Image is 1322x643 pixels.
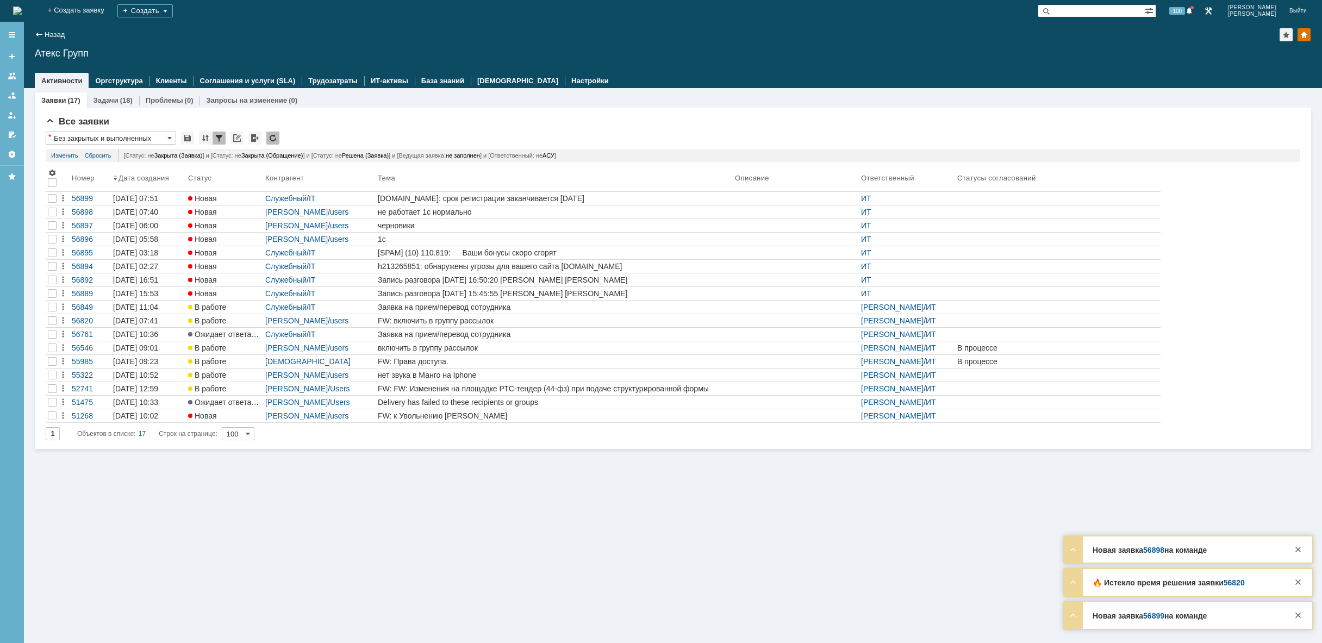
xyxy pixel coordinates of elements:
div: Контрагент [265,174,306,182]
div: Действия [59,303,67,311]
th: Статус [186,166,263,192]
a: FW: к Увольнению [PERSON_NAME] [376,409,733,422]
span: Новая [188,221,217,230]
a: h213265851: обнаружены угрозы для вашего сайта [DOMAIN_NAME] [376,260,733,273]
div: / [265,235,373,244]
span: Ожидает ответа контрагента [188,330,296,339]
span: Новая [188,248,217,257]
th: Контрагент [263,166,376,192]
a: ИТ [861,221,871,230]
a: ИТ [861,194,871,203]
div: [DOMAIN_NAME]: срок регистрации заканчивается [DATE] [378,194,731,203]
div: [DATE] 10:52 [113,371,158,379]
a: Новая [186,233,263,246]
div: Действия [59,248,67,257]
div: / [861,303,953,311]
a: Заявка на прием/перевод сотрудника [376,328,733,341]
a: FW: Права доступа. [376,355,733,368]
div: включить в группу рассылок [378,344,731,352]
div: FW: FW: Изменения на площадке РТС-тендер (44-фз) при подаче структурированной формы заявки [378,384,731,393]
div: [DATE] 09:01 [113,344,158,352]
div: Сохранить вид [181,132,194,145]
a: [PERSON_NAME] [861,384,924,393]
a: 56820 [70,314,111,327]
a: [PERSON_NAME] [861,411,924,420]
a: [PERSON_NAME] [265,411,328,420]
a: users [330,221,348,230]
div: [DATE] 16:51 [113,276,158,284]
div: Запись разговора [DATE] 16:50:20 [PERSON_NAME] [PERSON_NAME] [378,276,731,284]
a: В работе [186,341,263,354]
a: Новая [186,260,263,273]
a: 56889 [70,287,111,300]
div: Запись разговора [DATE] 15:45:55 [PERSON_NAME] [PERSON_NAME] [378,289,731,298]
a: [PERSON_NAME] [265,384,328,393]
div: [DATE] 06:00 [113,221,158,230]
span: Все заявки [46,116,109,127]
div: 56820 [72,316,109,325]
span: В работе [188,357,226,366]
a: users [330,316,348,325]
a: [DATE] 15:53 [111,287,186,300]
a: Запросы на изменение [206,96,287,104]
a: ИТ [926,357,936,366]
a: [PERSON_NAME] [861,398,924,407]
span: Новая [188,276,217,284]
a: ИТ [926,316,936,325]
a: users [330,208,348,216]
a: [DATE] 07:51 [111,192,186,205]
span: В работе [188,344,226,352]
a: [PERSON_NAME] [265,221,328,230]
a: 56892 [70,273,111,286]
a: 56546 [70,341,111,354]
a: FW: включить в группу рассылок [376,314,733,327]
div: / [265,330,373,339]
div: Фильтрация... [213,132,226,145]
a: Служебный [265,330,307,339]
a: IT [309,194,315,203]
div: / [265,289,373,298]
div: [DATE] 09:23 [113,357,158,366]
a: Delivery has failed to these recipients or groups [376,396,733,409]
a: IT [309,276,315,284]
a: [DEMOGRAPHIC_DATA] [477,77,558,85]
a: [DATE] 07:40 [111,205,186,219]
a: [SPAM] (10) 110.819: Ваши бонусы скоро сгорят [376,246,733,259]
a: IT [309,303,315,311]
a: включить в группу рассылок [376,341,733,354]
span: Настройки [48,168,57,177]
a: ИТ-активы [371,77,408,85]
div: Обновлять список [266,132,279,145]
a: 56849 [70,301,111,314]
div: Действия [59,344,67,352]
a: IT [309,289,315,298]
div: / [861,344,953,352]
a: Мои согласования [3,126,21,143]
img: logo [13,7,22,15]
div: [DATE] 10:36 [113,330,158,339]
a: В процессе [955,355,1161,368]
a: В работе [186,355,263,368]
a: Оргструктура [95,77,142,85]
div: (0) [289,96,297,104]
a: 56820 [1224,578,1245,587]
a: 51475 [70,396,111,409]
div: (0) [185,96,194,104]
th: Тема [376,166,733,192]
a: [DATE] 05:58 [111,233,186,246]
a: Новая [186,273,263,286]
div: Действия [59,330,67,339]
div: / [265,357,373,366]
a: Заявки на командах [3,67,21,85]
a: Создать заявку [3,48,21,65]
a: Трудозатраты [308,77,358,85]
a: FW: FW: Изменения на площадке РТС-тендер (44-фз) при подаче структурированной формы заявки [376,382,733,395]
th: Ответственный [859,166,955,192]
div: 55985 [72,357,109,366]
a: Задачи [93,96,119,104]
span: Новая [188,194,217,203]
a: 56896 [70,233,111,246]
a: ИТ [926,371,936,379]
a: Служебный [265,303,307,311]
a: ИТ [926,411,936,420]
